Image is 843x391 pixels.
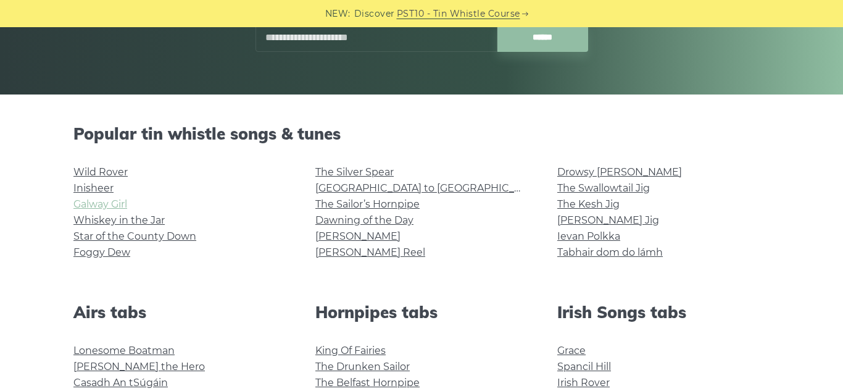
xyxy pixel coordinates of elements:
a: The Swallowtail Jig [557,182,650,194]
h2: Airs tabs [73,303,286,322]
a: Lonesome Boatman [73,345,175,356]
a: The Kesh Jig [557,198,620,210]
a: PST10 - Tin Whistle Course [397,7,520,21]
a: [PERSON_NAME] [315,230,401,242]
a: Drowsy [PERSON_NAME] [557,166,682,178]
a: [PERSON_NAME] Jig [557,214,659,226]
a: The Drunken Sailor [315,361,410,372]
span: Discover [354,7,395,21]
a: Spancil Hill [557,361,611,372]
a: Galway Girl [73,198,127,210]
a: Casadh An tSúgáin [73,377,168,389]
a: Tabhair dom do lámh [557,246,663,258]
a: Whiskey in the Jar [73,214,165,226]
a: Foggy Dew [73,246,130,258]
h2: Hornpipes tabs [315,303,528,322]
a: [PERSON_NAME] Reel [315,246,425,258]
a: Inisheer [73,182,114,194]
a: Grace [557,345,586,356]
a: [PERSON_NAME] the Hero [73,361,205,372]
a: Ievan Polkka [557,230,620,242]
h2: Irish Songs tabs [557,303,770,322]
a: Star of the County Down [73,230,196,242]
a: Dawning of the Day [315,214,413,226]
a: King Of Fairies [315,345,386,356]
a: The Belfast Hornpipe [315,377,420,389]
span: NEW: [325,7,351,21]
a: Irish Rover [557,377,610,389]
h2: Popular tin whistle songs & tunes [73,124,770,143]
a: The Sailor’s Hornpipe [315,198,420,210]
a: Wild Rover [73,166,128,178]
a: [GEOGRAPHIC_DATA] to [GEOGRAPHIC_DATA] [315,182,543,194]
a: The Silver Spear [315,166,394,178]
